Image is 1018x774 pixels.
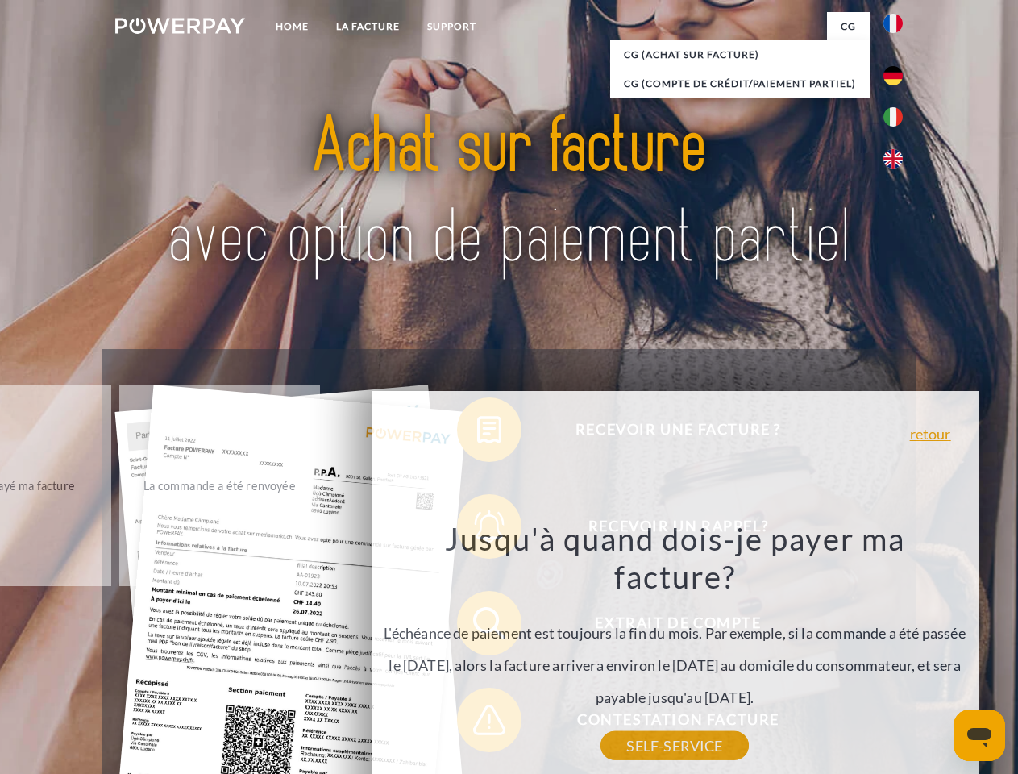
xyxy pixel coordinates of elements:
div: La commande a été renvoyée [129,474,310,496]
img: fr [883,14,903,33]
img: de [883,66,903,85]
img: en [883,149,903,169]
a: CG (achat sur facture) [610,40,870,69]
a: retour [910,427,951,441]
div: L'échéance de paiement est toujours la fin du mois. Par exemple, si la commande a été passée le [... [380,519,969,746]
a: Support [413,12,490,41]
a: SELF-SERVICE [600,731,748,760]
a: LA FACTURE [322,12,413,41]
a: Home [262,12,322,41]
a: CG [827,12,870,41]
img: title-powerpay_fr.svg [154,77,864,309]
a: CG (Compte de crédit/paiement partiel) [610,69,870,98]
img: it [883,107,903,127]
iframe: Bouton de lancement de la fenêtre de messagerie [954,709,1005,761]
img: logo-powerpay-white.svg [115,18,245,34]
h3: Jusqu'à quand dois-je payer ma facture? [380,519,969,597]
